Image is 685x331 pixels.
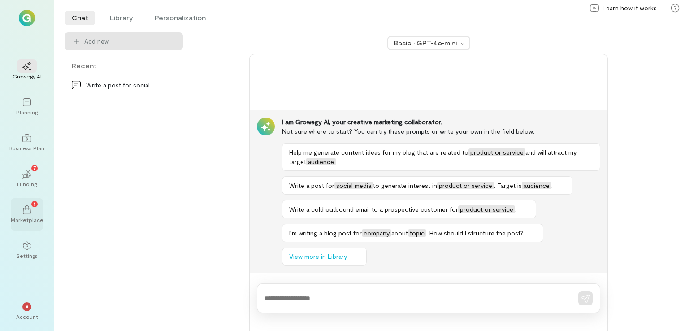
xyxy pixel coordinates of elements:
[11,198,43,231] a: Marketplace
[11,162,43,195] a: Funding
[11,126,43,159] a: Business Plan
[289,148,468,156] span: Help me generate content ideas for my blog that are related to
[494,182,522,189] span: . Target is
[282,143,600,171] button: Help me generate content ideas for my blog that are related toproduct or serviceand will attract ...
[334,182,373,189] span: social media
[282,248,367,266] button: View more in Library
[11,234,43,266] a: Settings
[437,182,494,189] span: product or service
[282,176,572,195] button: Write a post forsocial mediato generate interest inproduct or service. Target isaudience.
[17,180,37,187] div: Funding
[65,11,95,25] li: Chat
[458,205,515,213] span: product or service
[34,200,35,208] span: 1
[362,229,391,237] span: company
[11,295,43,327] div: *Account
[551,182,553,189] span: .
[289,252,347,261] span: View more in Library
[289,205,458,213] span: Write a cold outbound email to a prospective customer for
[17,252,38,259] div: Settings
[84,37,176,46] span: Add new
[147,11,213,25] li: Personalization
[373,182,437,189] span: to generate interest in
[603,4,657,13] span: Learn how it works
[282,118,600,126] div: I am Growegy AI, your creative marketing collaborator.
[16,109,38,116] div: Planning
[282,224,543,242] button: I’m writing a blog post forcompanyabouttopic. How should I structure the post?
[394,39,458,48] div: Basic · GPT‑4o‑mini
[522,182,551,189] span: audience
[289,182,334,189] span: Write a post for
[306,158,336,165] span: audience
[289,229,362,237] span: I’m writing a blog post for
[282,200,536,218] button: Write a cold outbound email to a prospective customer forproduct or service.
[9,144,44,152] div: Business Plan
[11,216,43,223] div: Marketplace
[65,61,183,70] div: Recent
[391,229,408,237] span: about
[11,91,43,123] a: Planning
[86,80,156,90] div: Write a post for social media to generate interes…
[11,55,43,87] a: Growegy AI
[16,313,38,320] div: Account
[408,229,426,237] span: topic
[13,73,42,80] div: Growegy AI
[468,148,525,156] span: product or service
[336,158,337,165] span: .
[103,11,140,25] li: Library
[33,164,36,172] span: 7
[282,126,600,136] div: Not sure where to start? You can try these prompts or write your own in the field below.
[426,229,524,237] span: . How should I structure the post?
[515,205,516,213] span: .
